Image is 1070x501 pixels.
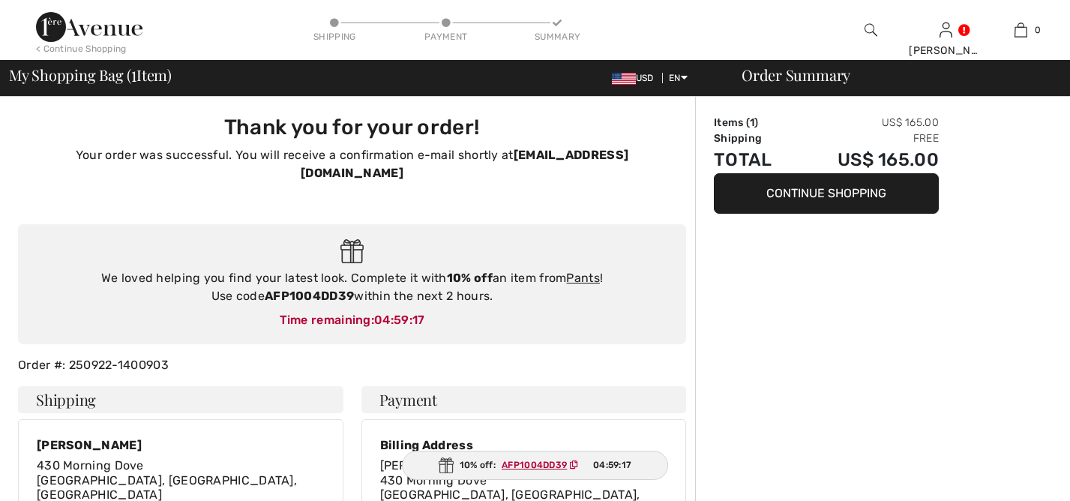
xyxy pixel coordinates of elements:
[36,12,142,42] img: 1ère Avenue
[340,239,364,264] img: Gift.svg
[724,67,1061,82] div: Order Summary
[439,457,454,473] img: Gift.svg
[402,451,669,480] div: 10% off:
[974,456,1055,493] iframe: Opens a widget where you can find more information
[714,146,796,173] td: Total
[301,148,628,180] strong: [EMAIL_ADDRESS][DOMAIN_NAME]
[750,116,754,129] span: 1
[18,386,343,413] h4: Shipping
[380,438,668,452] div: Billing Address
[265,289,354,303] strong: AFP1004DD39
[1015,21,1027,39] img: My Bag
[669,73,688,83] span: EN
[865,21,877,39] img: search the website
[380,458,480,472] span: [PERSON_NAME]
[36,42,127,55] div: < Continue Shopping
[714,115,796,130] td: Items ( )
[940,21,952,39] img: My Info
[447,271,493,285] strong: 10% off
[796,146,939,173] td: US$ 165.00
[593,458,631,472] span: 04:59:17
[1035,23,1041,37] span: 0
[612,73,636,85] img: US Dollar
[27,146,677,182] p: Your order was successful. You will receive a confirmation e-mail shortly at
[27,115,677,140] h3: Thank you for your order!
[984,21,1057,39] a: 0
[612,73,660,83] span: USD
[796,130,939,146] td: Free
[502,460,567,470] ins: AFP1004DD39
[796,115,939,130] td: US$ 165.00
[361,386,687,413] h4: Payment
[940,22,952,37] a: Sign In
[9,67,172,82] span: My Shopping Bag ( Item)
[714,130,796,146] td: Shipping
[9,356,695,374] div: Order #: 250922-1400903
[535,30,580,43] div: Summary
[714,173,939,214] button: Continue Shopping
[131,64,136,83] span: 1
[374,313,424,327] span: 04:59:17
[312,30,357,43] div: Shipping
[37,438,325,452] div: [PERSON_NAME]
[33,269,671,305] div: We loved helping you find your latest look. Complete it with an item from ! Use code within the n...
[33,311,671,329] div: Time remaining:
[909,43,982,58] div: [PERSON_NAME]
[424,30,469,43] div: Payment
[566,271,600,285] a: Pants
